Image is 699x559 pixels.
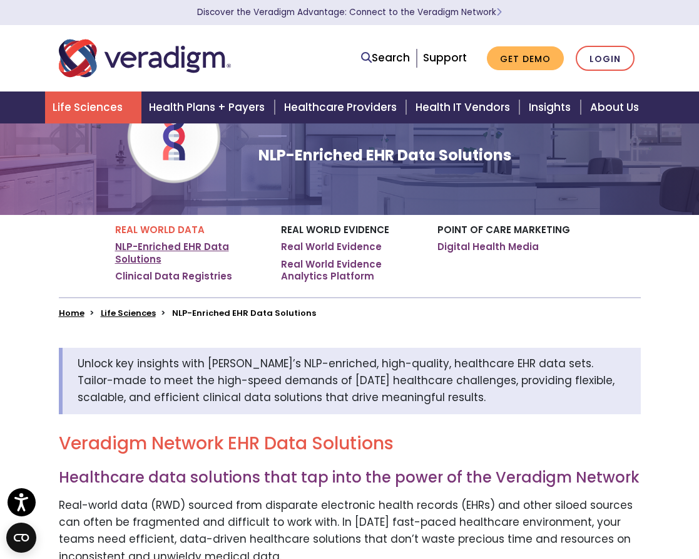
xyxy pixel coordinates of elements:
a: Home [59,307,84,319]
button: Open CMP widget [6,523,36,553]
a: Get Demo [487,46,564,71]
a: Discover the Veradigm Advantage: Connect to the Veradigm NetworkLearn More [197,6,502,18]
a: Insights [521,91,582,123]
h2: Veradigm Network EHR Data Solutions [59,433,641,454]
a: Life Sciences [101,307,156,319]
a: Support [423,50,467,65]
a: Health Plans + Payers [141,91,276,123]
img: Veradigm logo [59,38,231,79]
a: Healthcare Providers [277,91,408,123]
span: Learn More [496,6,502,18]
a: About Us [583,91,654,123]
iframe: Drift Chat Widget [459,469,684,544]
a: Life Sciences [45,91,141,123]
h3: Healthcare data solutions that tap into the power of the Veradigm Network [59,469,641,487]
a: Health IT Vendors [408,91,521,123]
a: Login [576,46,635,71]
a: Real World Evidence Analytics Platform [281,258,419,283]
a: Search [361,50,410,66]
a: NLP-Enriched EHR Data Solutions [115,241,262,265]
h1: NLP-Enriched EHR Data Solutions [258,147,511,165]
span: Unlock key insights with [PERSON_NAME]’s NLP-enriched, high-quality, healthcare EHR data sets. Ta... [78,356,615,405]
a: Clinical Data Registries [115,270,232,283]
a: Digital Health Media [437,241,539,253]
a: Real World Evidence [281,241,382,253]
